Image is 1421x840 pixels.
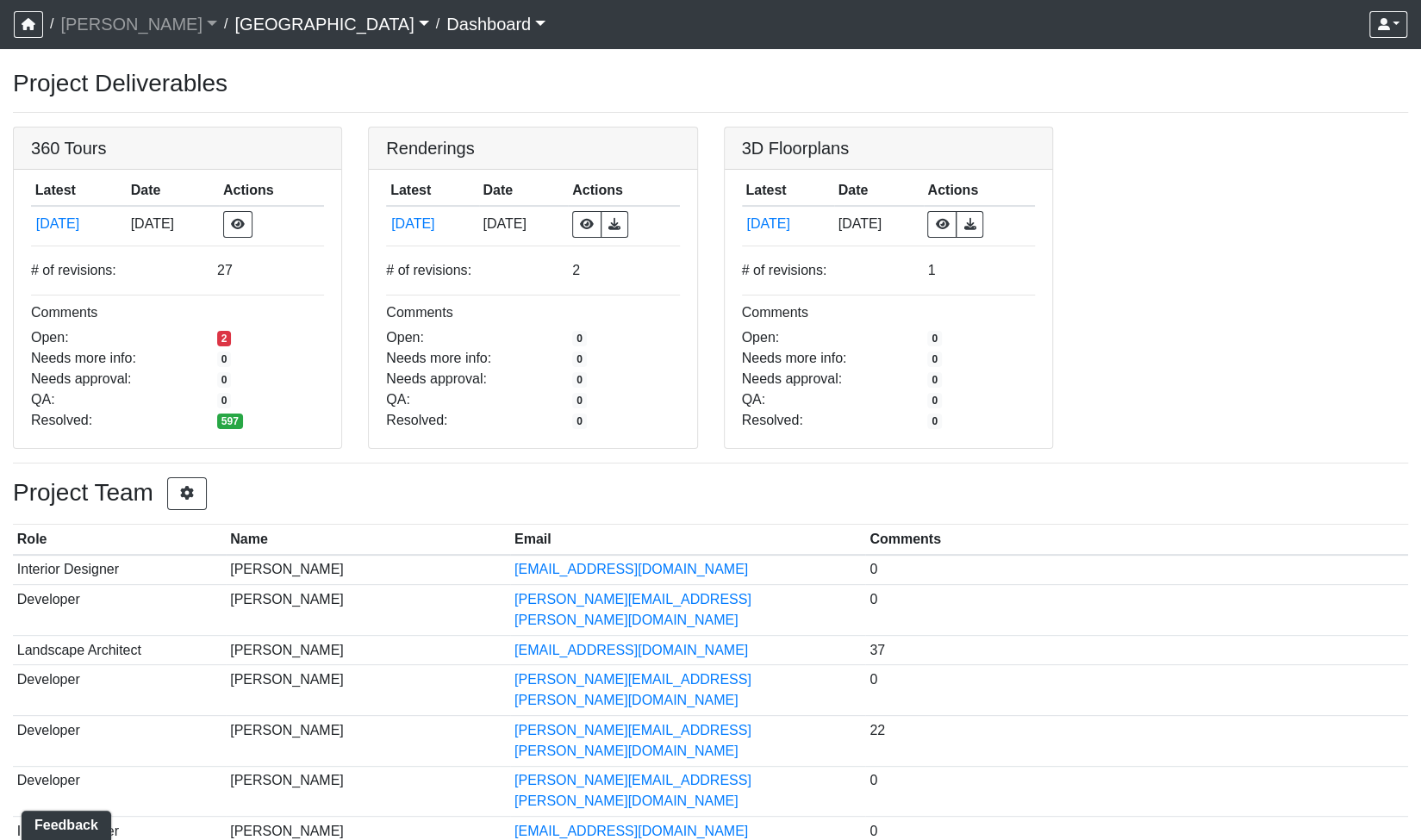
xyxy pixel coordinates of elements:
td: [PERSON_NAME] [226,635,510,665]
td: avFcituVdTN5TeZw4YvRD7 [386,206,478,242]
h3: Project Team [13,477,1408,510]
td: Landscape Architect [13,635,226,665]
button: [DATE] [35,213,122,235]
td: 37 [865,635,1408,665]
td: Developer [13,585,226,636]
td: 0 [865,555,1408,585]
td: [PERSON_NAME] [226,665,510,716]
td: Interior Designer [13,555,226,585]
td: 0 [865,585,1408,636]
span: / [43,7,60,41]
button: [DATE] [390,213,475,235]
th: Name [226,525,510,555]
td: Developer [13,766,226,817]
a: Dashboard [446,7,545,41]
a: [PERSON_NAME] [60,7,217,41]
a: [PERSON_NAME][EMAIL_ADDRESS][PERSON_NAME][DOMAIN_NAME] [514,723,751,758]
td: 0 [865,665,1408,716]
td: [PERSON_NAME] [226,715,510,766]
th: Comments [865,525,1408,555]
td: [PERSON_NAME] [226,766,510,817]
th: Email [510,525,865,555]
td: m6gPHqeE6DJAjJqz47tRiF [742,206,834,242]
td: 22 [865,715,1408,766]
td: 93VtKPcPFWh8z7vX4wXbQP [31,206,127,242]
td: [PERSON_NAME] [226,555,510,585]
h3: Project Deliverables [13,69,1408,98]
span: / [217,7,234,41]
a: [EMAIL_ADDRESS][DOMAIN_NAME] [514,562,748,576]
a: [PERSON_NAME][EMAIL_ADDRESS][PERSON_NAME][DOMAIN_NAME] [514,672,751,707]
a: [EMAIL_ADDRESS][DOMAIN_NAME] [514,643,748,657]
iframe: Ybug feedback widget [13,806,115,840]
td: [PERSON_NAME] [226,585,510,636]
a: [EMAIL_ADDRESS][DOMAIN_NAME] [514,824,748,838]
td: Developer [13,665,226,716]
a: [GEOGRAPHIC_DATA] [234,7,428,41]
td: Developer [13,715,226,766]
td: 0 [865,766,1408,817]
span: / [429,7,446,41]
button: [DATE] [745,213,830,235]
a: [PERSON_NAME][EMAIL_ADDRESS][PERSON_NAME][DOMAIN_NAME] [514,773,751,808]
a: [PERSON_NAME][EMAIL_ADDRESS][PERSON_NAME][DOMAIN_NAME] [514,592,751,627]
th: Role [13,525,226,555]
